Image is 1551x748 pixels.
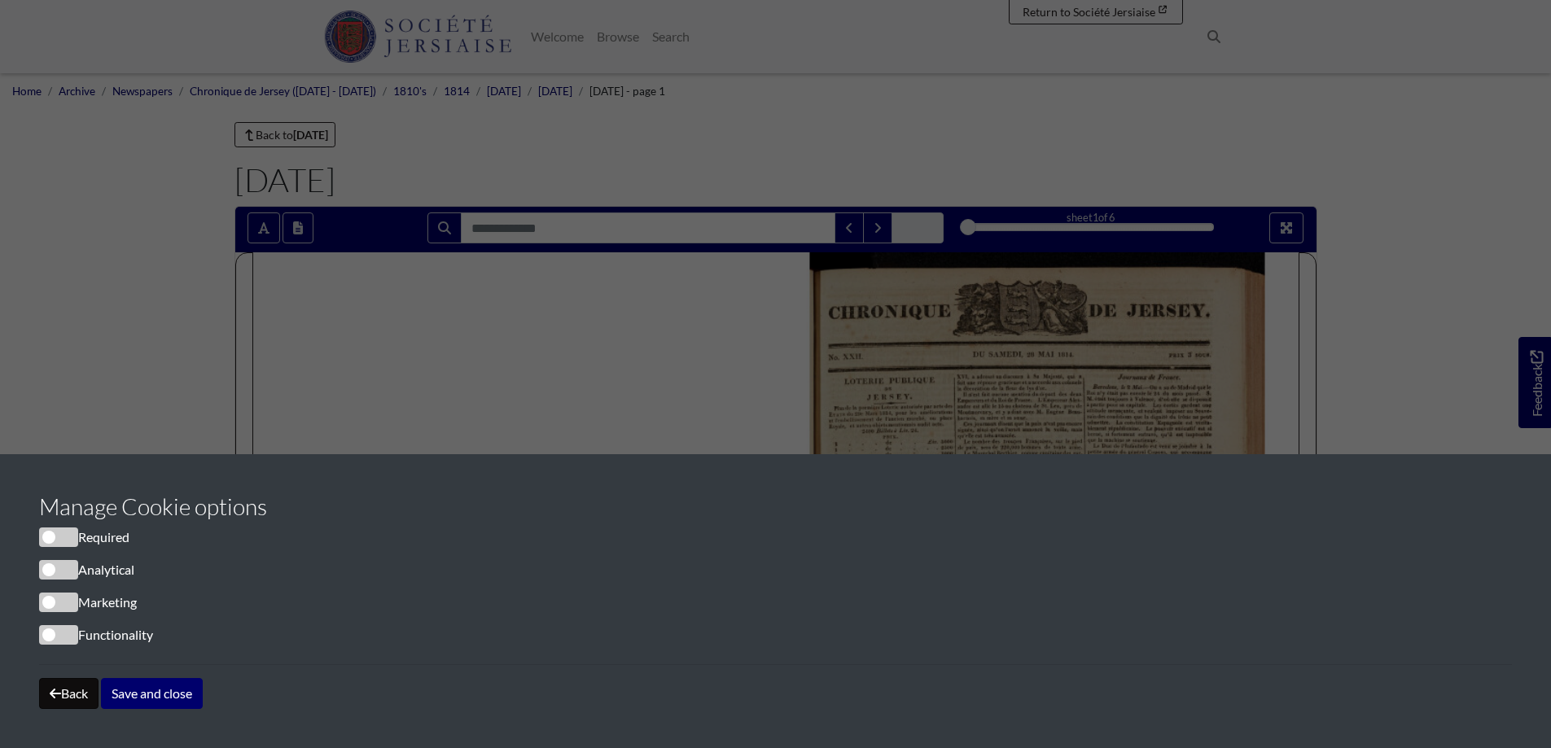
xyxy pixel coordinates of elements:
[39,678,99,709] button: Back
[101,678,203,709] button: Save and close
[39,493,1512,521] h3: Manage Cookie options
[39,593,137,612] label: Marketing
[39,625,153,645] label: Functionality
[39,527,129,547] label: Required
[39,560,134,580] label: Analytical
